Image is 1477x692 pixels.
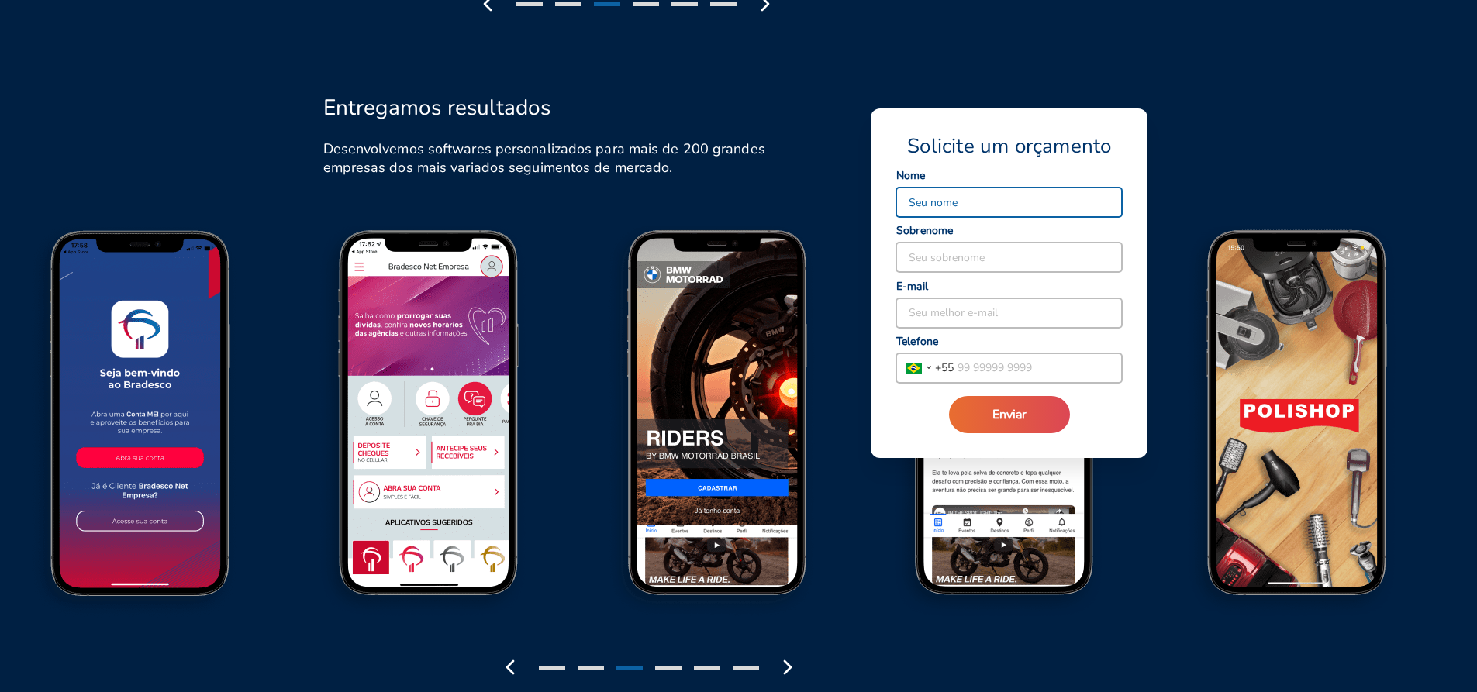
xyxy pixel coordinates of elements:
span: Solicite um orçamento [907,133,1111,160]
img: Polishop Screen 1 [1154,226,1442,626]
h6: Desenvolvemos softwares personalizados para mais de 200 grandes empresas dos mais variados seguim... [323,139,780,177]
input: Seu melhor e-mail [896,298,1122,328]
input: Seu sobrenome [896,243,1122,272]
img: BMW Screen 1 [577,226,865,626]
img: BMW Screen 2 [865,226,1154,626]
span: Enviar [992,406,1027,423]
span: + 55 [935,360,954,376]
img: Bradesco Screen 2 [288,226,577,626]
button: Enviar [949,396,1070,433]
h2: Entregamos resultados [323,95,551,121]
input: 99 99999 9999 [954,353,1122,383]
input: Seu nome [896,188,1122,217]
